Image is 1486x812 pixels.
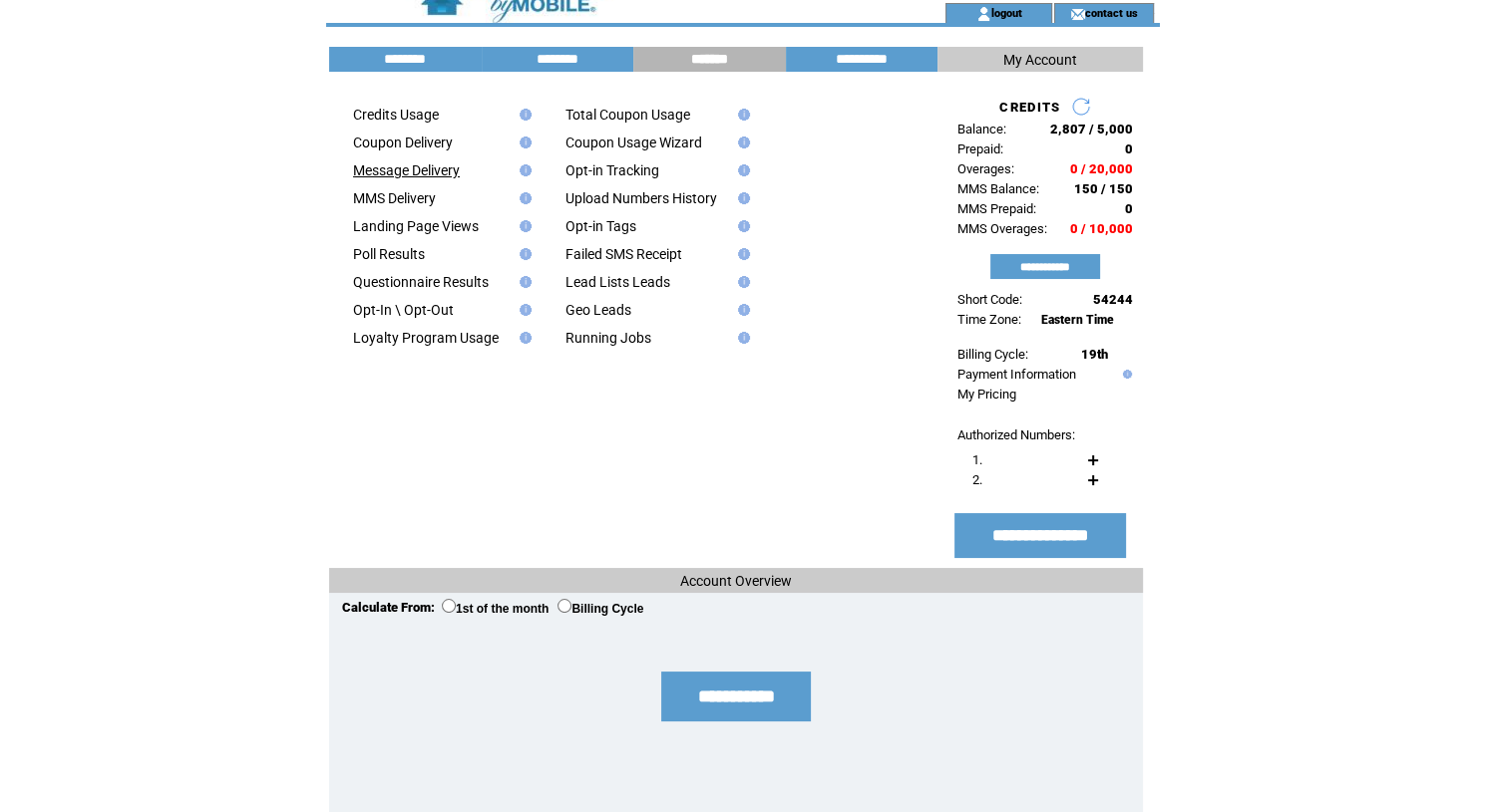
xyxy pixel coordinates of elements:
[957,141,1003,156] span: Prepaid:
[565,162,659,178] a: Opt-in Tracking
[732,192,750,204] img: help.gif
[1050,122,1133,136] span: 2,807 / 5,000
[565,274,670,290] a: Lead Lists Leads
[1093,292,1133,307] span: 54244
[353,274,489,290] a: Questionnaire Results
[1041,313,1114,327] span: Eastern Time
[957,221,1047,236] span: MMS Overages:
[514,332,532,344] img: help.gif
[957,122,1006,136] span: Balance:
[557,602,643,616] label: Billing Cycle
[732,109,750,121] img: help.gif
[353,218,479,234] a: Landing Page Views
[957,292,1022,307] span: Short Code:
[565,302,631,318] a: Geo Leads
[680,573,792,589] span: Account Overview
[565,190,717,206] a: Upload Numbers History
[353,190,436,206] a: MMS Delivery
[732,164,750,176] img: help.gif
[353,135,453,150] a: Coupon Delivery
[342,600,435,615] span: Calculate From:
[442,602,549,616] label: 1st of the month
[565,330,651,346] a: Running Jobs
[991,6,1022,19] a: logout
[957,387,1016,402] a: My Pricing
[1125,141,1133,156] span: 0
[353,330,499,346] a: Loyalty Program Usage
[976,6,991,22] img: account_icon.gif
[514,220,532,232] img: help.gif
[732,276,750,288] img: help.gif
[732,136,750,148] img: help.gif
[514,164,532,176] img: help.gif
[565,107,690,123] a: Total Coupon Usage
[514,136,532,148] img: help.gif
[732,248,750,260] img: help.gif
[1070,221,1133,236] span: 0 / 10,000
[442,599,456,613] input: 1st of the month
[972,472,982,487] span: 2.
[565,218,636,234] a: Opt-in Tags
[514,304,532,316] img: help.gif
[972,452,982,467] span: 1.
[353,302,454,318] a: Opt-In \ Opt-Out
[1070,6,1085,22] img: contact_us_icon.gif
[957,201,1036,216] span: MMS Prepaid:
[514,248,532,260] img: help.gif
[1003,52,1077,68] span: My Account
[732,304,750,316] img: help.gif
[514,192,532,204] img: help.gif
[1125,201,1133,216] span: 0
[957,312,1021,327] span: Time Zone:
[1118,370,1132,379] img: help.gif
[1074,181,1133,196] span: 150 / 150
[1085,6,1138,19] a: contact us
[732,220,750,232] img: help.gif
[353,246,425,262] a: Poll Results
[732,332,750,344] img: help.gif
[957,181,1039,196] span: MMS Balance:
[999,100,1060,115] span: CREDITS
[957,347,1028,362] span: Billing Cycle:
[957,427,1075,442] span: Authorized Numbers:
[1081,347,1108,362] span: 19th
[565,246,682,262] a: Failed SMS Receipt
[557,599,571,613] input: Billing Cycle
[353,107,439,123] a: Credits Usage
[957,161,1014,176] span: Overages:
[353,162,460,178] a: Message Delivery
[514,109,532,121] img: help.gif
[514,276,532,288] img: help.gif
[1070,161,1133,176] span: 0 / 20,000
[565,135,702,150] a: Coupon Usage Wizard
[957,367,1076,382] a: Payment Information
